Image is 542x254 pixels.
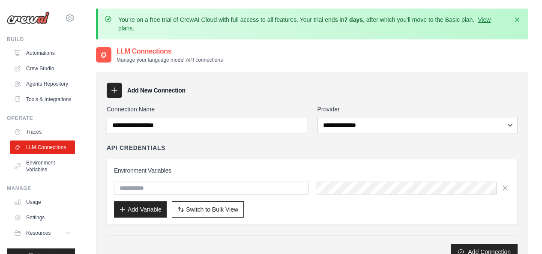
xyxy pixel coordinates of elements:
div: Operate [7,115,75,122]
a: Environment Variables [10,156,75,176]
a: Settings [10,211,75,224]
button: Resources [10,226,75,240]
a: Usage [10,195,75,209]
label: Connection Name [107,105,307,114]
img: Logo [7,12,50,24]
button: Switch to Bulk View [172,201,244,218]
div: Manage [7,185,75,192]
a: Agents Repository [10,77,75,91]
button: Add Variable [114,201,167,218]
a: LLM Connections [10,140,75,154]
h3: Add New Connection [127,86,186,95]
a: Traces [10,125,75,139]
p: You're on a free trial of CrewAI Cloud with full access to all features. Your trial ends in , aft... [118,15,508,33]
label: Provider [317,105,518,114]
h3: Environment Variables [114,166,510,175]
div: Build [7,36,75,43]
p: Manage your language model API connections [117,57,223,63]
h2: LLM Connections [117,46,223,57]
strong: 7 days [344,16,363,23]
a: Crew Studio [10,62,75,75]
a: Automations [10,46,75,60]
span: Resources [26,230,51,236]
span: Switch to Bulk View [186,205,238,214]
h4: API Credentials [107,143,165,152]
a: Tools & Integrations [10,93,75,106]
